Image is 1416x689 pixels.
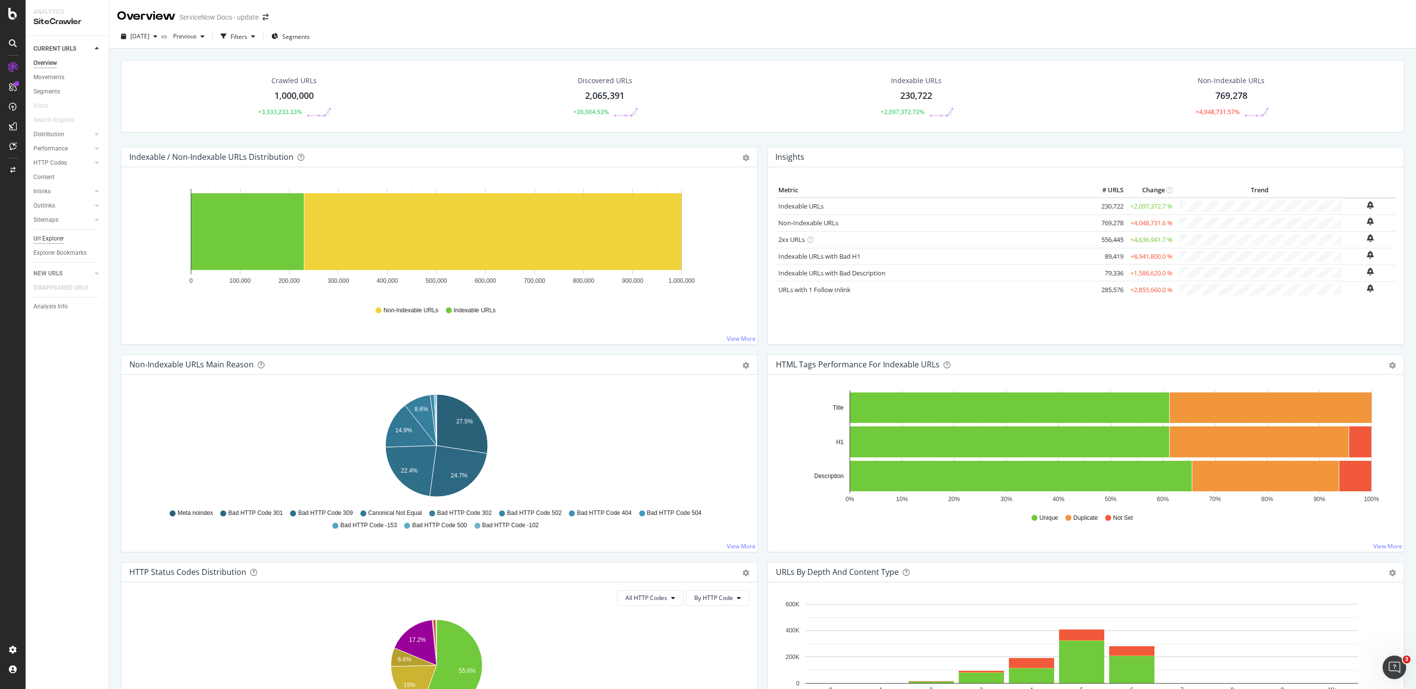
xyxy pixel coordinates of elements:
[1126,198,1175,214] td: +2,097,372.7 %
[1039,514,1058,522] span: Unique
[33,186,92,197] a: Inlinks
[846,496,855,503] text: 0%
[778,269,885,277] a: Indexable URLs with Bad Description
[129,359,254,369] div: Non-Indexable URLs Main Reason
[1001,496,1012,503] text: 30%
[33,172,102,182] a: Content
[169,29,208,44] button: Previous
[414,406,428,413] text: 8.6%
[298,509,353,517] span: Bad HTTP Code 309
[33,58,102,68] a: Overview
[669,277,695,284] text: 1,000,000
[33,215,92,225] a: Sitemaps
[231,32,247,41] div: Filters
[33,8,101,16] div: Analytics
[778,202,824,210] a: Indexable URLs
[524,277,545,284] text: 700,000
[33,301,102,312] a: Analysis Info
[454,306,496,315] span: Indexable URLs
[267,29,314,44] button: Segments
[130,32,149,40] span: 2025 Aug. 9th
[33,269,92,279] a: NEW URLS
[33,234,64,244] div: Url Explorer
[776,390,1390,505] div: A chart.
[786,601,799,608] text: 600K
[475,277,497,284] text: 600,000
[1087,281,1126,298] td: 285,576
[742,362,749,369] div: gear
[1087,265,1126,281] td: 79,336
[647,509,702,517] span: Bad HTTP Code 504
[33,58,57,68] div: Overview
[1367,234,1374,242] div: bell-plus
[377,277,398,284] text: 400,000
[1196,108,1239,116] div: +4,048,731.57%
[33,234,102,244] a: Url Explorer
[1383,656,1406,679] iframe: Intercom live chat
[129,390,743,505] svg: A chart.
[33,44,76,54] div: CURRENT URLS
[404,682,415,689] text: 19%
[1364,496,1379,503] text: 100%
[778,218,838,227] a: Non-Indexable URLs
[1313,496,1325,503] text: 90%
[340,521,397,530] span: Bad HTTP Code -153
[786,627,799,634] text: 400K
[833,404,844,411] text: Title
[1175,183,1344,198] th: Trend
[1126,281,1175,298] td: +2,855,660.0 %
[282,32,310,41] span: Segments
[33,101,58,111] a: Visits
[625,594,667,602] span: All HTTP Codes
[1261,496,1273,503] text: 80%
[778,285,851,294] a: URLs with 1 Follow Inlink
[742,569,749,576] div: gear
[437,509,492,517] span: Bad HTTP Code 302
[33,16,101,28] div: SiteCrawler
[33,101,48,111] div: Visits
[742,154,749,161] div: gear
[1087,248,1126,265] td: 89,419
[230,277,251,284] text: 100,000
[1367,251,1374,259] div: bell-plus
[1087,183,1126,198] th: # URLS
[179,12,259,22] div: ServiceNow Docs - update
[398,656,412,663] text: 6.6%
[263,14,268,21] div: arrow-right-arrow-left
[578,76,632,86] div: Discovered URLs
[401,467,417,474] text: 22.4%
[1215,90,1247,102] div: 769,278
[778,235,805,244] a: 2xx URLs
[33,172,55,182] div: Content
[482,521,539,530] span: Bad HTTP Code -102
[33,248,102,258] a: Explorer Bookmarks
[1105,496,1117,503] text: 50%
[900,90,932,102] div: 230,722
[33,72,64,83] div: Movements
[33,129,92,140] a: Distribution
[274,90,314,102] div: 1,000,000
[451,472,468,479] text: 24.7%
[129,152,294,162] div: Indexable / Non-Indexable URLs Distribution
[1209,496,1221,503] text: 70%
[776,359,940,369] div: HTML Tags Performance for Indexable URLs
[686,590,749,606] button: By HTTP Code
[585,90,624,102] div: 2,065,391
[786,654,799,660] text: 200K
[33,283,88,293] div: DISAPPEARED URLS
[776,183,1087,198] th: Metric
[891,76,942,86] div: Indexable URLs
[327,277,349,284] text: 300,000
[1126,231,1175,248] td: +4,636,941.7 %
[129,183,743,297] svg: A chart.
[33,269,62,279] div: NEW URLS
[814,473,844,479] text: Description
[1389,569,1396,576] div: gear
[33,158,92,168] a: HTTP Codes
[796,680,799,687] text: 0
[881,108,924,116] div: +2,097,372.72%
[836,439,844,446] text: H1
[577,509,631,517] span: Bad HTTP Code 404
